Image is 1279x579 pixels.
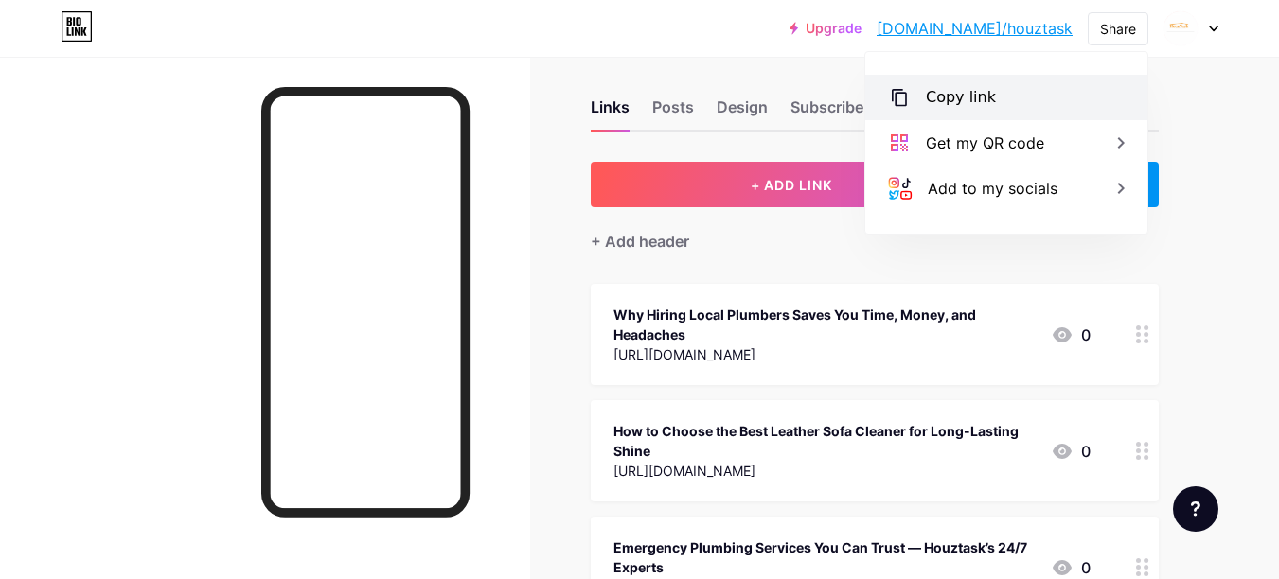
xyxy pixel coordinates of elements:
div: Subscribers [790,96,878,130]
div: Design [717,96,768,130]
div: Get my QR code [926,132,1044,154]
div: Posts [652,96,694,130]
div: [URL][DOMAIN_NAME] [613,344,1036,364]
div: Emergency Plumbing Services You Can Trust — Houztask’s 24/7 Experts [613,537,1036,577]
div: + Add header [591,230,689,253]
div: 0 [1051,324,1091,346]
div: Share [1100,19,1136,39]
img: houztaskseo [1163,10,1199,46]
div: [URL][DOMAIN_NAME] [613,461,1036,481]
div: Links [591,96,630,130]
div: How to Choose the Best Leather Sofa Cleaner for Long-Lasting Shine [613,421,1036,461]
button: + ADD LINK [591,162,993,207]
a: [DOMAIN_NAME]/houztask [877,17,1073,40]
div: Why Hiring Local Plumbers Saves You Time, Money, and Headaches [613,305,1036,344]
div: Add to my socials [928,177,1057,200]
a: Upgrade [790,21,862,36]
div: Copy link [926,86,996,109]
div: 0 [1051,556,1091,579]
div: 0 [1051,440,1091,463]
span: + ADD LINK [751,177,832,193]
